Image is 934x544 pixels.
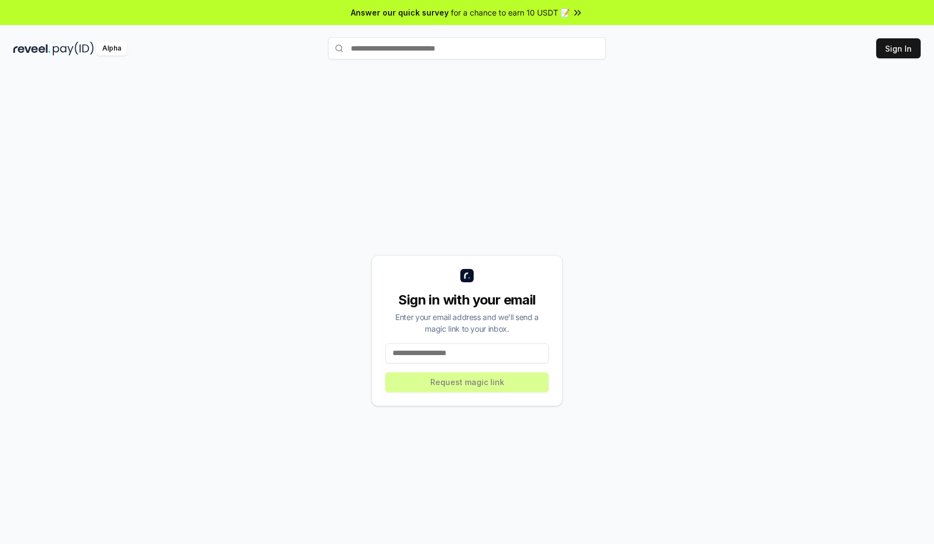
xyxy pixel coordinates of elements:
[96,42,127,56] div: Alpha
[451,7,570,18] span: for a chance to earn 10 USDT 📝
[385,311,549,335] div: Enter your email address and we’ll send a magic link to your inbox.
[876,38,921,58] button: Sign In
[385,291,549,309] div: Sign in with your email
[13,42,51,56] img: reveel_dark
[460,269,474,282] img: logo_small
[53,42,94,56] img: pay_id
[351,7,449,18] span: Answer our quick survey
